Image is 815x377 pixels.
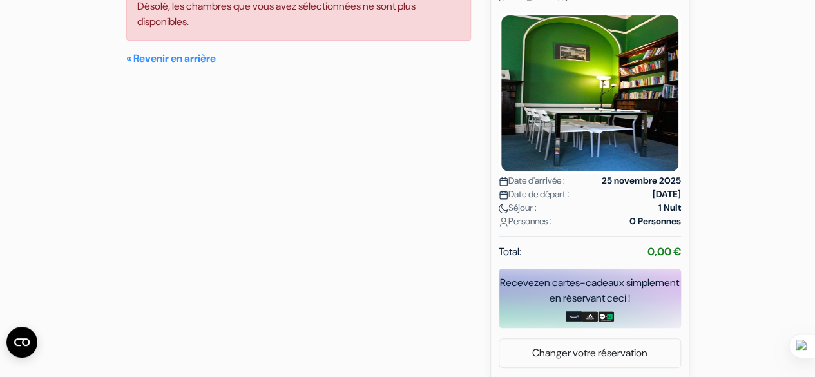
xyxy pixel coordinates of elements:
[499,177,508,186] img: calendar.svg
[647,245,681,258] strong: 0,00 €
[602,174,681,188] strong: 25 novembre 2025
[499,204,508,213] img: moon.svg
[499,201,537,215] span: Séjour :
[566,311,582,322] img: amazon-card-no-text.png
[499,275,681,306] div: Recevez en cartes-cadeaux simplement en réservant ceci !
[499,217,508,227] img: user_icon.svg
[499,190,508,200] img: calendar.svg
[499,341,680,365] a: Changer votre réservation
[126,52,216,65] a: « Revenir en arrière
[6,327,37,358] button: Ouvrir le widget CMP
[653,188,681,201] strong: [DATE]
[499,244,521,260] span: Total:
[499,215,551,228] span: Personnes :
[658,201,681,215] strong: 1 Nuit
[582,311,598,322] img: adidas-card.png
[598,311,614,322] img: uber-uber-eats-card.png
[499,174,565,188] span: Date d'arrivée :
[629,215,681,228] strong: 0 Personnes
[499,188,570,201] span: Date de départ :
